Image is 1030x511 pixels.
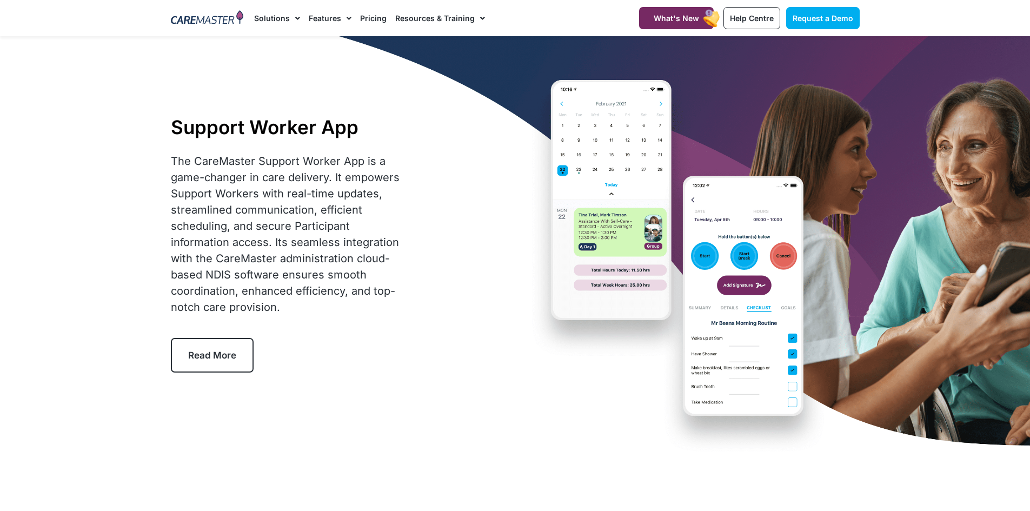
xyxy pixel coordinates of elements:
[723,7,780,29] a: Help Centre
[171,116,405,138] h1: Support Worker App
[793,14,853,23] span: Request a Demo
[171,338,254,373] a: Read More
[654,14,699,23] span: What's New
[171,10,244,26] img: CareMaster Logo
[171,153,405,315] div: The CareMaster Support Worker App is a game-changer in care delivery. It empowers Support Workers...
[730,14,774,23] span: Help Centre
[639,7,714,29] a: What's New
[188,350,236,361] span: Read More
[786,7,860,29] a: Request a Demo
